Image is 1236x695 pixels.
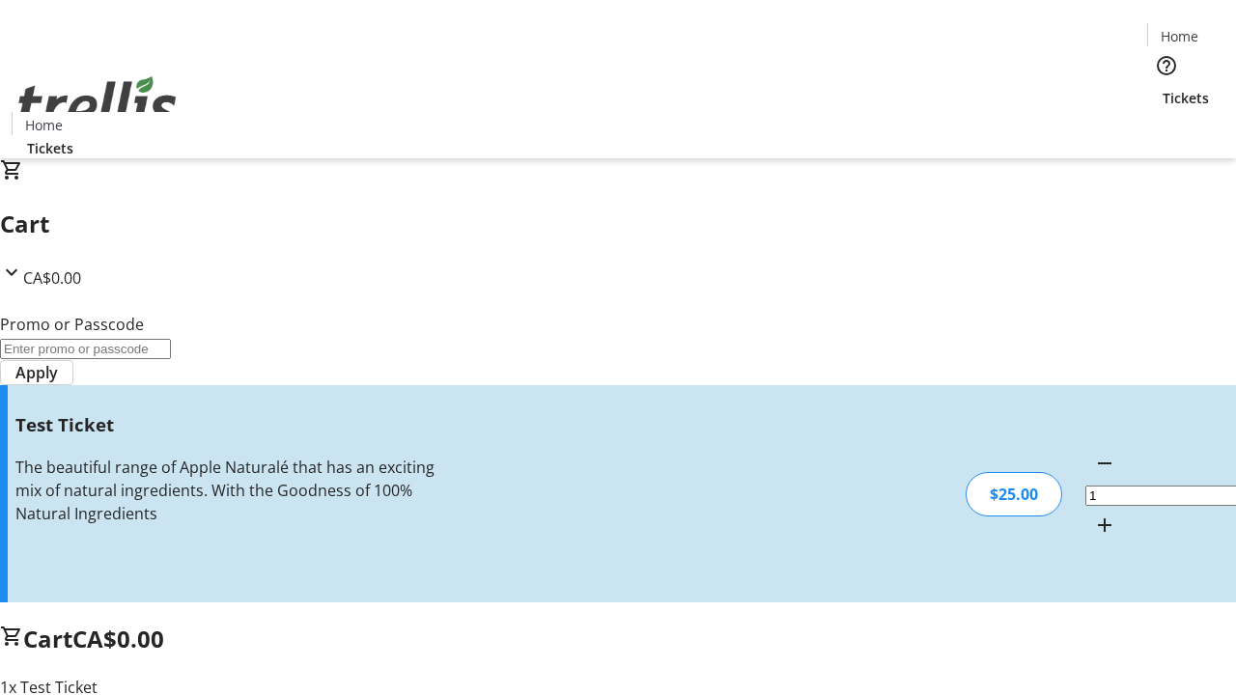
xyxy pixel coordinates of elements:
button: Decrement by one [1085,444,1124,483]
span: Home [25,115,63,135]
h3: Test Ticket [15,411,437,438]
a: Tickets [1147,88,1224,108]
span: CA$0.00 [72,623,164,654]
a: Home [13,115,74,135]
button: Help [1147,46,1186,85]
span: Apply [15,361,58,384]
button: Cart [1147,108,1186,147]
button: Increment by one [1085,506,1124,544]
div: The beautiful range of Apple Naturalé that has an exciting mix of natural ingredients. With the G... [15,456,437,525]
a: Tickets [12,138,89,158]
div: $25.00 [966,472,1062,516]
span: Home [1161,26,1198,46]
span: Tickets [1163,88,1209,108]
span: CA$0.00 [23,267,81,289]
a: Home [1148,26,1210,46]
span: Tickets [27,138,73,158]
img: Orient E2E Organization 9N6DeoeNRN's Logo [12,55,183,152]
